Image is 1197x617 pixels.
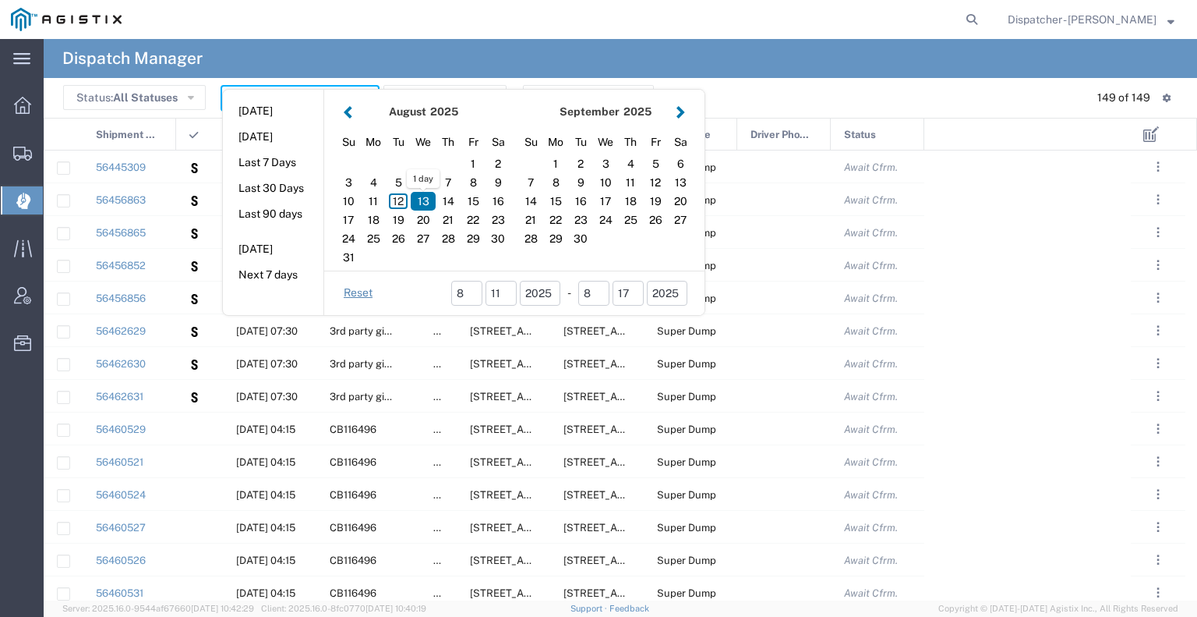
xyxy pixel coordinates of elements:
div: 22 [543,211,568,229]
div: 28 [518,229,543,248]
div: 31 [336,248,361,267]
a: 56456852 [96,260,146,271]
span: [DATE] 10:42:29 [191,604,254,613]
button: ... [1147,353,1169,374]
button: ... [1147,189,1169,211]
h4: Dispatch Manager [62,39,203,78]
span: Await Cfrm. [844,194,898,206]
div: Thursday [618,130,643,154]
input: dd [613,281,644,306]
span: . . . [1156,420,1160,438]
button: ... [1147,549,1169,571]
button: [DATE] [223,125,323,149]
div: 16 [486,192,510,211]
div: 26 [386,229,411,248]
span: Client: 2025.16.0-8fc0770 [261,604,426,613]
span: Status [844,119,876,151]
button: [DATE] [223,99,323,123]
a: 56456863 [96,194,146,206]
span: CB116496 [330,522,376,534]
span: . . . [1156,387,1160,406]
input: yyyy [647,281,687,306]
div: 23 [568,211,593,229]
button: Status:All Statuses [63,85,206,110]
div: 1 [543,154,568,173]
span: Await Cfrm. [844,293,898,304]
span: . . . [1156,551,1160,569]
span: 5555 Florin-Perkins Rd, Sacramento, California, 95826, United States [470,358,709,370]
span: All Statuses [113,91,178,104]
span: CB116496 [330,587,376,599]
div: 28 [436,229,461,248]
div: 15 [461,192,486,211]
span: false [433,489,457,501]
img: logo [11,8,122,31]
a: 56460524 [96,489,146,501]
span: Super Dump [657,358,716,370]
div: 26 [643,211,668,229]
span: 08/12/2025, 07:30 [236,325,298,337]
input: yyyy [520,281,560,306]
div: Friday [461,130,486,154]
div: Thursday [436,130,461,154]
span: 08/13/2025, 04:15 [236,489,295,501]
button: ... [1147,222,1169,243]
button: ... [1147,156,1169,178]
a: 56460521 [96,456,143,468]
span: 10936 Iron Mountain Rd, Redding, California, United States [563,424,719,435]
div: 17 [593,192,618,211]
span: 3rd party giveaway [330,358,419,370]
span: 08/12/2025, 07:30 [236,358,298,370]
a: 56460531 [96,587,143,599]
div: 4 [361,173,386,192]
div: 5 [386,173,411,192]
span: Await Cfrm. [844,555,898,566]
span: Shipment No. [96,119,159,151]
span: Await Cfrm. [844,522,898,534]
div: Sunday [518,130,543,154]
span: . . . [1156,256,1160,275]
span: false [433,325,457,337]
button: Last 90 days [223,202,323,226]
div: 21 [436,211,461,229]
span: Super Dump [657,424,716,435]
button: ... [1147,254,1169,276]
a: 56462631 [96,391,143,402]
span: 10936 Iron Mountain Rd, Redding, California, United States [563,555,719,566]
span: . . . [1156,289,1160,307]
button: ... [1147,418,1169,440]
a: Support [570,604,609,613]
span: Await Cfrm. [844,587,898,599]
div: 2 [486,154,510,173]
div: 7 [518,173,543,192]
span: . . . [1156,354,1160,373]
button: ... [1147,320,1169,342]
span: false [433,424,457,435]
div: 6 [411,173,436,192]
span: 10936 Iron Mountain Rd, Redding, California, United States [563,522,719,534]
div: Wednesday [411,130,436,154]
button: Next 7 days [223,263,323,287]
span: Super Dump [657,587,716,599]
button: ... [1147,385,1169,407]
span: 2025 [623,105,651,118]
span: 10936 Iron Mountain Rd, Redding, California, United States [563,587,719,599]
div: 6 [668,154,693,173]
div: 7 [436,173,461,192]
span: Copyright © [DATE]-[DATE] Agistix Inc., All Rights Reserved [938,602,1178,615]
span: 5555 Florin-Perkins Rd, Sacramento, California, 95826, United States [470,391,709,402]
div: 14 [436,192,461,211]
span: CB116496 [330,424,376,435]
span: false [433,522,457,534]
div: 30 [486,229,510,248]
div: 3 [336,173,361,192]
span: . . . [1156,452,1160,471]
span: 6501 Florin Perkins Rd, Sacramento, California, United States [470,587,709,599]
span: Await Cfrm. [844,161,898,173]
span: 2025 [430,105,458,118]
span: CB116496 [330,489,376,501]
span: Await Cfrm. [844,424,898,435]
div: 25 [618,211,643,229]
button: Dispatcher - [PERSON_NAME] [1007,10,1175,29]
div: 9 [568,173,593,192]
